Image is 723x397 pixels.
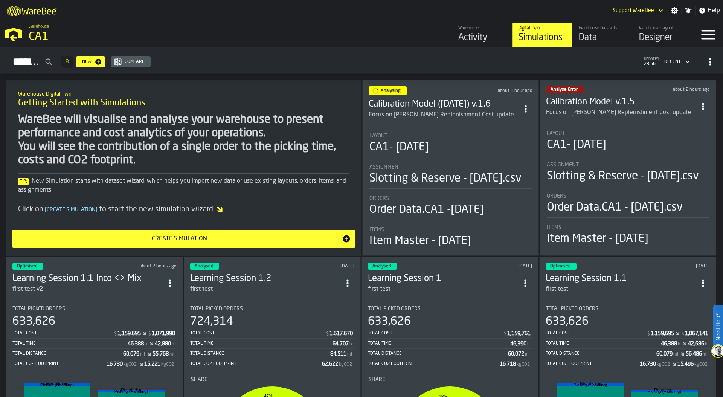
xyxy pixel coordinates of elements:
span: ] [96,207,98,212]
div: Focus on [PERSON_NAME] Replenishment Cost update [546,108,691,117]
span: Total Picked Orders [546,306,598,312]
label: button-toggle-Menu [693,23,723,47]
div: stat-Items [369,227,532,248]
div: stat-Total Picked Orders [190,306,354,369]
h3: Learning Session 1.1 [546,273,696,285]
span: Total Picked Orders [12,306,65,312]
span: Share [369,377,385,383]
span: mi [525,352,530,357]
div: Title [547,162,709,168]
span: $ [504,331,506,337]
span: Create Simulation [43,207,99,212]
div: ButtonLoadMore-Load More-Prev-First-Last [58,56,76,68]
div: ItemListCard- [6,80,361,256]
span: Share [191,377,207,383]
span: mi [140,352,145,357]
div: Focus on EA-EC Replenishment Cost update [546,108,696,117]
div: DropdownMenuValue-4 [661,57,691,66]
span: Items [369,227,384,233]
h3: Calibration Model ([DATE]) v.1.6 [369,98,519,110]
div: DropdownMenuValue-4 [664,59,681,64]
div: Title [547,131,709,137]
span: Analysing [381,89,401,93]
div: Title [12,306,177,312]
div: first test [368,285,390,294]
div: Title [190,306,354,312]
div: Simulations [519,32,566,44]
div: Stat Value [640,361,656,367]
div: Stat Value [330,351,346,357]
span: kgCO2 [694,362,708,367]
span: updated: [644,57,660,61]
div: stat-Assignment [547,162,709,186]
div: WareBee will visualise and analyse your warehouse to present performance and cost analytics of yo... [18,113,349,167]
h3: Calibration Model v.1.5 [546,96,696,108]
span: Getting Started with Simulations [18,97,145,109]
div: stat-Layout [369,133,532,157]
div: Stat Value [656,351,673,357]
div: Stat Value [107,361,123,367]
div: Stat Value [123,351,139,357]
div: Stat Value [507,331,531,337]
div: Warehouse Layout [639,26,687,31]
div: first test [368,285,519,294]
h3: Learning Session 1 [368,273,519,285]
span: mi [169,352,174,357]
div: Updated: 26/09/2025, 11:18:31 Created: 25/09/2025, 22:22:54 [644,264,710,269]
span: Orders [369,195,389,202]
div: Digital Twin [519,26,566,31]
div: Updated: 26/09/2025, 19:59:03 Created: 26/09/2025, 19:57:16 [288,264,355,269]
div: Title [369,227,532,233]
div: Stat Value [329,331,353,337]
div: title-Getting Started with Simulations [12,86,355,113]
div: Total CO2 Footprint [190,361,322,366]
div: status-3 2 [12,263,43,270]
div: New [79,59,95,64]
label: button-toggle-Settings [668,7,681,14]
div: Updated: 29/09/2025, 22:36:15 Created: 29/09/2025, 22:35:40 [470,88,532,93]
div: Total CO2 Footprint [368,361,500,366]
div: Stat Value [651,331,674,337]
div: Total Cost [546,331,647,336]
span: mi [673,352,678,357]
div: Slotting & Reserve - [DATE].csv [547,169,699,183]
span: [ [45,207,47,212]
a: link-to-/wh/i/76e2a128-1b54-4d66-80d4-05ae4c277723/simulations [512,23,572,47]
span: 8 [66,59,69,64]
div: Total Time [546,341,661,346]
div: Stat Value [152,331,175,337]
div: Stat Value [688,341,704,347]
div: Title [191,377,354,383]
div: 633,626 [12,315,55,328]
div: Title [547,193,709,199]
div: DropdownMenuValue-Support WareBee [613,8,654,14]
button: button-New [76,56,105,67]
div: Focus on EA-EC Replenishment Cost update [369,110,519,119]
span: kgCO2 [161,362,174,367]
span: Layout [369,133,387,139]
div: Updated: 26/09/2025, 19:24:08 Created: 24/09/2025, 20:44:48 [465,264,532,269]
div: stat-Total Picked Orders [12,306,177,369]
div: Title [369,164,532,170]
div: 633,626 [368,315,411,328]
div: status-3 2 [190,263,219,270]
span: Tip: [18,178,29,185]
div: Total Distance [12,351,123,356]
div: CA1- [DATE] [369,140,429,154]
h3: Learning Session 1.2 [190,273,341,285]
label: Need Help? [714,306,722,348]
div: stat-Layout [547,131,709,155]
span: 23:56 [644,61,660,67]
span: mi [347,352,352,357]
div: CA1 [29,30,232,44]
div: 633,626 [546,315,589,328]
div: Title [546,306,710,312]
h3: Learning Session 1.1 Inco <> Mix [12,273,163,285]
div: Stat Value [128,341,144,347]
button: button-Compare [111,56,151,67]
